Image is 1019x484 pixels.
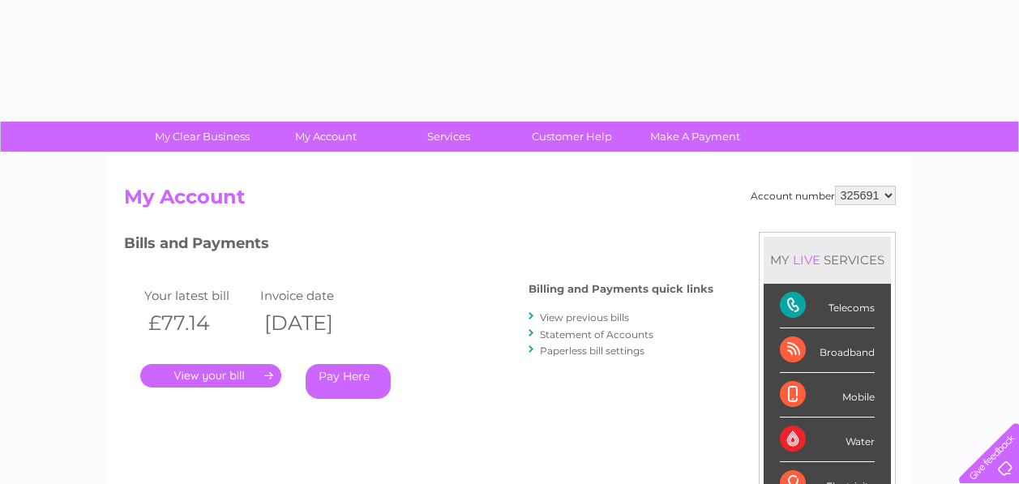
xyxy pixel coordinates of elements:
div: Telecoms [780,284,875,328]
a: My Account [259,122,392,152]
h3: Bills and Payments [124,232,713,260]
th: [DATE] [256,306,373,340]
a: Statement of Accounts [540,328,653,341]
a: Services [382,122,516,152]
a: My Clear Business [135,122,269,152]
td: Your latest bill [140,285,257,306]
h4: Billing and Payments quick links [529,283,713,295]
div: Mobile [780,373,875,418]
h2: My Account [124,186,896,216]
div: Water [780,418,875,462]
div: Account number [751,186,896,205]
div: LIVE [790,252,824,268]
a: Customer Help [505,122,639,152]
th: £77.14 [140,306,257,340]
td: Invoice date [256,285,373,306]
a: View previous bills [540,311,629,323]
a: . [140,364,281,388]
div: MY SERVICES [764,237,891,283]
a: Make A Payment [628,122,762,152]
a: Pay Here [306,364,391,399]
div: Broadband [780,328,875,373]
a: Paperless bill settings [540,345,644,357]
